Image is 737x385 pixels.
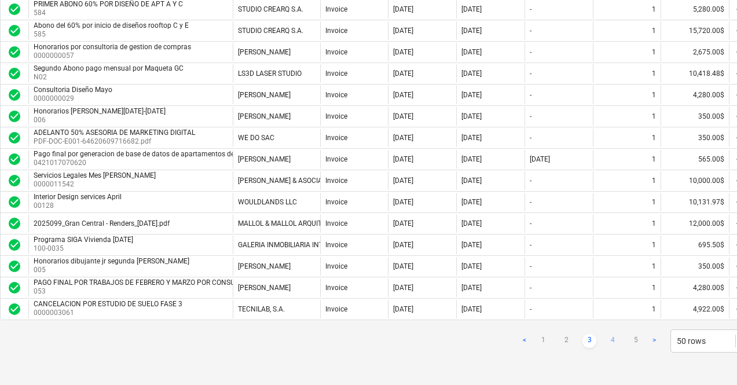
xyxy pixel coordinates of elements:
[34,94,115,104] p: 0000000029
[652,5,656,13] div: 1
[34,72,186,82] p: N02
[530,91,531,99] div: -
[8,302,21,316] div: Invoice was approved
[34,43,191,51] div: Honorarios por consultoria de gestion de compras
[238,284,291,292] div: [PERSON_NAME]
[325,48,347,56] div: Invoice
[34,244,135,254] p: 100-0035
[8,152,21,166] div: Invoice was approved
[393,69,413,78] div: [DATE]
[8,2,21,16] div: Invoice was approved
[8,195,21,209] div: Invoice was approved
[652,177,656,185] div: 1
[461,177,482,185] div: [DATE]
[652,134,656,142] div: 1
[652,155,656,163] div: 1
[8,152,21,166] span: check_circle
[34,51,193,61] p: 0000000057
[661,107,729,126] div: 350.00$
[34,129,195,137] div: ADELANTO 50% ASESORIA DE MARKETING DIGITAL
[8,195,21,209] span: check_circle
[393,27,413,35] div: [DATE]
[393,305,413,313] div: [DATE]
[661,43,729,61] div: 2,675.00$
[393,219,413,228] div: [DATE]
[34,278,270,287] div: PAGO FINAL POR TRABAJOS DE FEBRERO Y MARZO POR CONSULTORIA FFE
[325,5,347,13] div: Invoice
[325,155,347,163] div: Invoice
[393,48,413,56] div: [DATE]
[393,284,413,292] div: [DATE]
[530,112,531,120] div: -
[34,287,273,296] p: 053
[393,177,413,185] div: [DATE]
[325,241,347,249] div: Invoice
[34,257,189,265] div: Honorarios dibujante jr segunda [PERSON_NAME]
[34,107,166,115] div: Honorarios [PERSON_NAME][DATE]-[DATE]
[34,8,185,18] p: 584
[461,112,482,120] div: [DATE]
[238,91,291,99] div: [PERSON_NAME]
[518,334,531,348] a: Previous page
[8,88,21,102] span: check_circle
[325,198,347,206] div: Invoice
[661,214,729,233] div: 12,000.00$
[661,193,729,211] div: 10,131.97$
[661,257,729,276] div: 350.00$
[661,300,729,318] div: 4,922.00$
[238,177,336,185] div: [PERSON_NAME] & ASOCIADOS
[8,302,21,316] span: check_circle
[325,69,347,78] div: Invoice
[8,174,21,188] span: check_circle
[8,109,21,123] span: check_circle
[652,48,656,56] div: 1
[652,305,656,313] div: 1
[8,281,21,295] span: check_circle
[679,329,737,385] div: Widget de chat
[461,284,482,292] div: [DATE]
[393,262,413,270] div: [DATE]
[34,150,259,158] div: Pago final por generacion de base de datos de apartamentos de alquiler
[536,334,550,348] a: Page 1
[325,27,347,35] div: Invoice
[393,91,413,99] div: [DATE]
[8,24,21,38] span: check_circle
[238,5,303,13] div: STUDIO CREARQ S.A.
[530,198,531,206] div: -
[8,174,21,188] div: Invoice was approved
[530,27,531,35] div: -
[34,300,182,308] div: CANCELACION POR ESTUDIO DE SUELO FASE 3
[661,86,729,104] div: 4,280.00$
[8,217,21,230] span: check_circle
[238,305,285,313] div: TECNILAB, S.A.
[325,134,347,142] div: Invoice
[629,334,643,348] a: Page 5
[325,91,347,99] div: Invoice
[461,198,482,206] div: [DATE]
[8,45,21,59] div: Invoice was approved
[8,238,21,252] span: check_circle
[461,262,482,270] div: [DATE]
[530,284,531,292] div: -
[8,67,21,80] span: check_circle
[238,48,291,56] div: [PERSON_NAME]
[393,112,413,120] div: [DATE]
[530,155,550,163] div: [DATE]
[34,265,192,275] p: 005
[238,112,291,120] div: [PERSON_NAME]
[34,308,185,318] p: 0000003061
[8,131,21,145] span: check_circle
[8,259,21,273] div: Invoice was approved
[530,262,531,270] div: -
[461,91,482,99] div: [DATE]
[325,262,347,270] div: Invoice
[530,5,531,13] div: -
[661,171,729,190] div: 10,000.00$
[679,329,737,385] iframe: Chat Widget
[461,155,482,163] div: [DATE]
[461,69,482,78] div: [DATE]
[461,305,482,313] div: [DATE]
[652,69,656,78] div: 1
[8,45,21,59] span: check_circle
[34,137,197,146] p: PDF-DOC-E001-64620609716682.pdf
